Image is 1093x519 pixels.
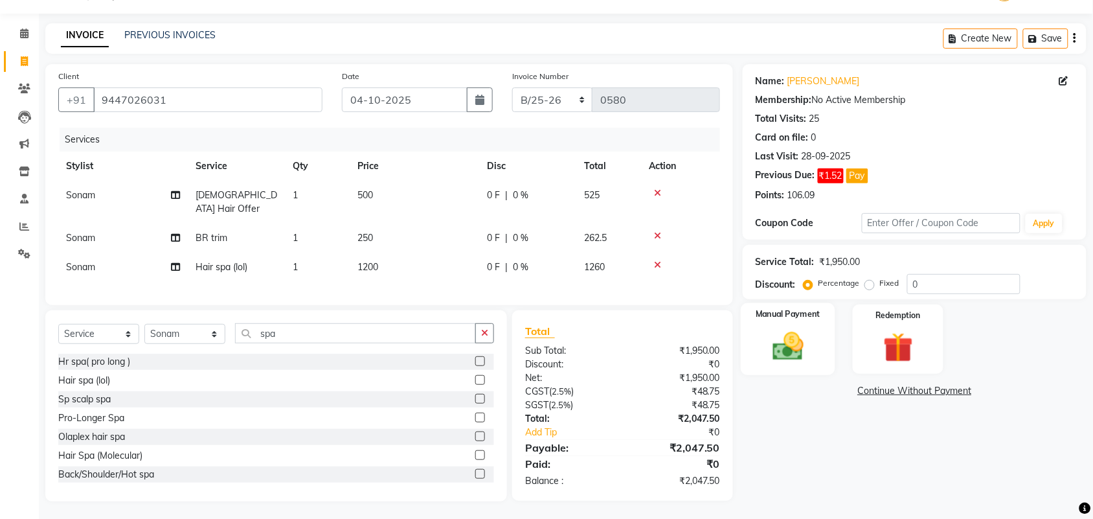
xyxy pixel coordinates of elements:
th: Disc [479,152,576,181]
div: Coupon Code [756,216,862,230]
div: 106.09 [787,189,815,202]
div: Hair spa (lol) [58,374,110,387]
span: | [505,189,508,202]
label: Percentage [818,277,860,289]
span: | [505,231,508,245]
span: 1200 [357,261,378,273]
div: ₹1,950.00 [820,255,861,269]
label: Invoice Number [512,71,569,82]
label: Redemption [876,310,921,321]
span: [DEMOGRAPHIC_DATA] Hair Offer [196,189,277,214]
span: 1 [293,232,298,244]
th: Total [576,152,641,181]
input: Search or Scan [235,323,476,343]
label: Manual Payment [756,308,820,321]
span: 1 [293,189,298,201]
div: 0 [811,131,817,144]
span: 250 [357,232,373,244]
div: ₹2,047.50 [622,412,730,426]
div: Points: [756,189,785,202]
div: Discount: [515,358,623,371]
div: ₹48.75 [622,385,730,398]
span: Sonam [66,189,95,201]
button: Save [1023,29,1068,49]
input: Search by Name/Mobile/Email/Code [93,87,322,112]
th: Qty [285,152,350,181]
span: 0 % [513,231,528,245]
div: Olaplex hair spa [58,430,125,444]
div: Last Visit: [756,150,799,163]
th: Service [188,152,285,181]
div: Balance : [515,474,623,488]
img: _gift.svg [874,329,923,366]
div: ₹48.75 [622,398,730,412]
th: Action [641,152,720,181]
div: 28-09-2025 [802,150,851,163]
div: Service Total: [756,255,815,269]
span: 0 % [513,260,528,274]
div: Name: [756,75,785,88]
label: Fixed [880,277,899,289]
div: ₹0 [622,358,730,371]
div: Discount: [756,278,796,292]
div: ₹1,950.00 [622,371,730,385]
span: 1 [293,261,298,273]
span: | [505,260,508,274]
div: Card on file: [756,131,809,144]
span: 500 [357,189,373,201]
div: Pro-Longer Spa [58,411,124,425]
span: Sonam [66,261,95,273]
div: ( ) [515,385,623,398]
span: CGST [525,386,549,397]
div: Total Visits: [756,112,807,126]
img: _cash.svg [763,329,813,364]
div: Payable: [515,440,623,456]
a: [PERSON_NAME] [787,75,860,88]
span: Hair spa (lol) [196,261,247,273]
span: ₹1.52 [818,168,844,183]
span: 0 % [513,189,528,202]
button: Apply [1026,214,1063,233]
label: Date [342,71,359,82]
div: ₹0 [640,426,730,439]
div: ( ) [515,398,623,412]
a: Add Tip [515,426,640,439]
button: +91 [58,87,95,112]
div: Membership: [756,93,812,107]
div: Total: [515,412,623,426]
button: Create New [943,29,1018,49]
a: PREVIOUS INVOICES [124,29,216,41]
label: Client [58,71,79,82]
div: ₹2,047.50 [622,474,730,488]
div: Sub Total: [515,344,623,358]
div: Paid: [515,456,623,472]
div: Hr spa( pro long ) [58,355,130,369]
div: ₹1,950.00 [622,344,730,358]
th: Price [350,152,479,181]
div: ₹2,047.50 [622,440,730,456]
span: 525 [584,189,600,201]
th: Stylist [58,152,188,181]
button: Pay [846,168,868,183]
div: Previous Due: [756,168,815,183]
div: Back/Shoulder/Hot spa [58,468,154,481]
span: 1260 [584,261,605,273]
div: Sp scalp spa [58,393,111,406]
span: Sonam [66,232,95,244]
a: Continue Without Payment [745,384,1084,398]
span: 0 F [487,231,500,245]
div: Services [60,128,730,152]
span: Total [525,325,555,338]
span: BR trim [196,232,227,244]
input: Enter Offer / Coupon Code [862,213,1020,233]
div: No Active Membership [756,93,1074,107]
span: 0 F [487,189,500,202]
div: ₹0 [622,456,730,472]
span: 2.5% [551,400,570,410]
div: 25 [809,112,820,126]
span: 2.5% [552,386,571,397]
div: Hair Spa (Molecular) [58,449,142,463]
a: INVOICE [61,24,109,47]
span: 262.5 [584,232,607,244]
div: Net: [515,371,623,385]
